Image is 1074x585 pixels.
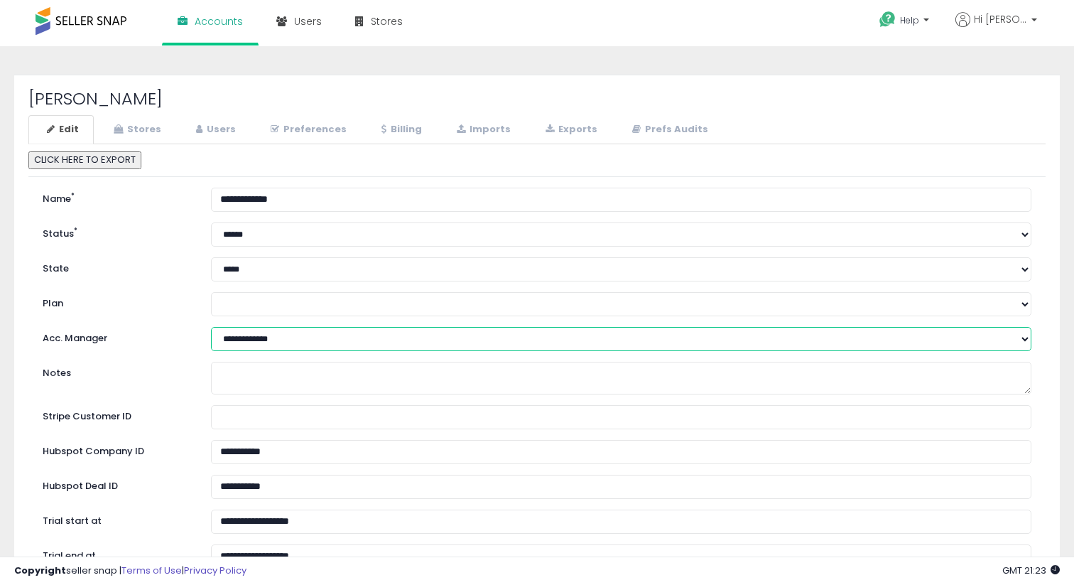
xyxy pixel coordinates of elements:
[32,544,200,563] label: Trial end at
[32,510,200,528] label: Trial start at
[95,115,176,144] a: Stores
[527,115,612,144] a: Exports
[14,564,246,578] div: seller snap | |
[32,292,200,311] label: Plan
[371,14,403,28] span: Stores
[1002,564,1060,577] span: 2025-09-13 21:23 GMT
[184,564,246,577] a: Privacy Policy
[28,90,1046,108] h2: [PERSON_NAME]
[900,14,919,26] span: Help
[294,14,322,28] span: Users
[614,115,723,144] a: Prefs Audits
[32,327,200,345] label: Acc. Manager
[438,115,526,144] a: Imports
[32,257,200,276] label: State
[28,151,141,169] button: CLICK HERE TO EXPORT
[32,405,200,424] label: Stripe Customer ID
[32,362,200,380] label: Notes
[955,12,1037,44] a: Hi [PERSON_NAME]
[195,14,243,28] span: Accounts
[32,475,200,493] label: Hubspot Deal ID
[974,12,1027,26] span: Hi [PERSON_NAME]
[32,440,200,458] label: Hubspot Company ID
[178,115,251,144] a: Users
[363,115,437,144] a: Billing
[32,222,200,241] label: Status
[252,115,362,144] a: Preferences
[32,188,200,206] label: Name
[121,564,182,577] a: Terms of Use
[879,11,896,28] i: Get Help
[14,564,66,577] strong: Copyright
[28,115,94,144] a: Edit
